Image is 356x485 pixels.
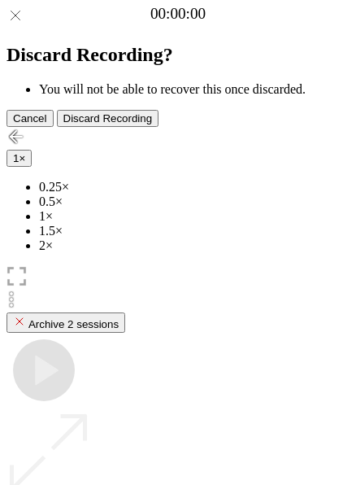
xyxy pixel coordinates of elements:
button: Cancel [7,110,54,127]
li: 1× [39,209,349,224]
button: 1× [7,150,32,167]
li: 1.5× [39,224,349,238]
span: 1 [13,152,19,164]
button: Archive 2 sessions [7,312,125,333]
button: Discard Recording [57,110,159,127]
h2: Discard Recording? [7,44,349,66]
a: 00:00:00 [150,5,206,23]
li: You will not be able to recover this once discarded. [39,82,349,97]
li: 2× [39,238,349,253]
li: 0.25× [39,180,349,194]
div: Archive 2 sessions [13,315,119,330]
li: 0.5× [39,194,349,209]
